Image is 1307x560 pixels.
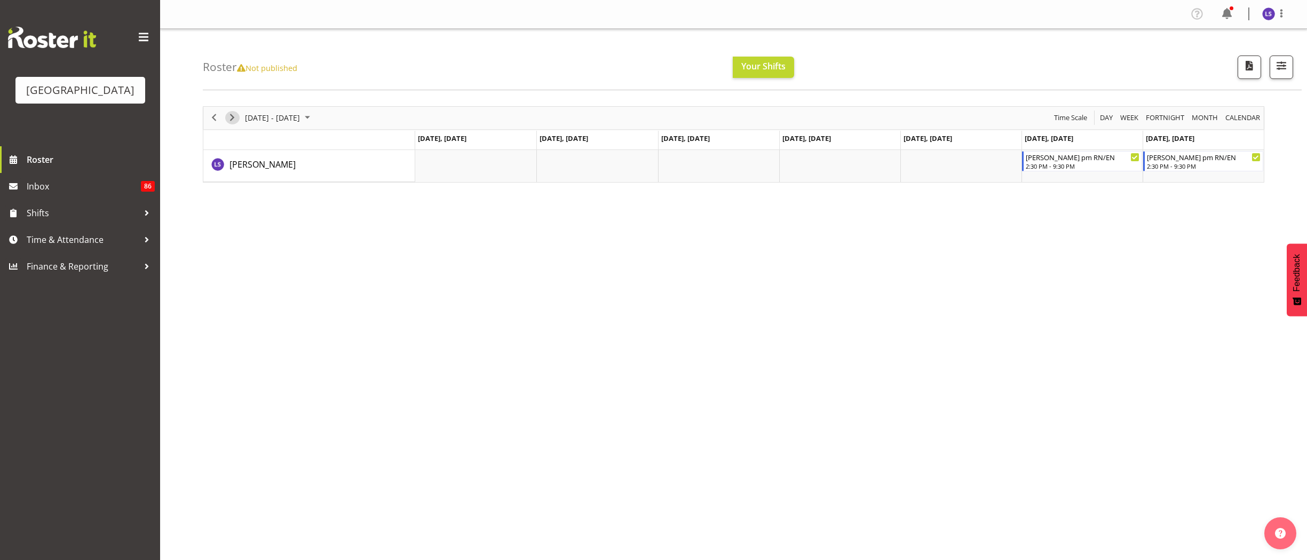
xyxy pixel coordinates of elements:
[243,111,315,124] button: October 2025
[741,60,786,72] span: Your Shifts
[1053,111,1088,124] span: Time Scale
[1026,162,1139,170] div: 2:30 PM - 9:30 PM
[1191,111,1219,124] span: Month
[1147,162,1261,170] div: 2:30 PM - 9:30 PM
[540,133,588,143] span: [DATE], [DATE]
[229,159,296,170] span: [PERSON_NAME]
[26,82,134,98] div: [GEOGRAPHIC_DATA]
[1022,151,1142,171] div: Liz Schofield"s event - Ressie pm RN/EN Begin From Saturday, October 18, 2025 at 2:30:00 PM GMT+1...
[1145,111,1185,124] span: Fortnight
[203,61,297,73] h4: Roster
[1275,528,1286,539] img: help-xxl-2.png
[418,133,466,143] span: [DATE], [DATE]
[1026,152,1139,162] div: [PERSON_NAME] pm RN/EN
[203,106,1264,183] div: Timeline Week of October 17, 2025
[141,181,155,192] span: 86
[225,111,240,124] button: Next
[1287,243,1307,316] button: Feedback - Show survey
[1144,111,1186,124] button: Fortnight
[1262,7,1275,20] img: liz-schofield10772.jpg
[223,107,241,129] div: next period
[1224,111,1262,124] button: Month
[244,111,301,124] span: [DATE] - [DATE]
[1146,133,1194,143] span: [DATE], [DATE]
[1270,56,1293,79] button: Filter Shifts
[207,111,221,124] button: Previous
[1224,111,1261,124] span: calendar
[1052,111,1089,124] button: Time Scale
[1119,111,1139,124] span: Week
[203,150,415,182] td: Liz Schofield resource
[237,62,297,73] span: Not published
[1098,111,1115,124] button: Timeline Day
[1190,111,1220,124] button: Timeline Month
[205,107,223,129] div: previous period
[27,152,155,168] span: Roster
[241,107,316,129] div: October 13 - 19, 2025
[8,27,96,48] img: Rosterit website logo
[229,158,296,171] a: [PERSON_NAME]
[1119,111,1140,124] button: Timeline Week
[733,57,794,78] button: Your Shifts
[1143,151,1263,171] div: Liz Schofield"s event - Ressie pm RN/EN Begin From Sunday, October 19, 2025 at 2:30:00 PM GMT+13:...
[1292,254,1302,291] span: Feedback
[1238,56,1261,79] button: Download a PDF of the roster according to the set date range.
[1147,152,1261,162] div: [PERSON_NAME] pm RN/EN
[1025,133,1073,143] span: [DATE], [DATE]
[27,178,141,194] span: Inbox
[415,150,1264,182] table: Timeline Week of October 17, 2025
[904,133,952,143] span: [DATE], [DATE]
[782,133,831,143] span: [DATE], [DATE]
[27,205,139,221] span: Shifts
[27,258,139,274] span: Finance & Reporting
[661,133,710,143] span: [DATE], [DATE]
[27,232,139,248] span: Time & Attendance
[1099,111,1114,124] span: Day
